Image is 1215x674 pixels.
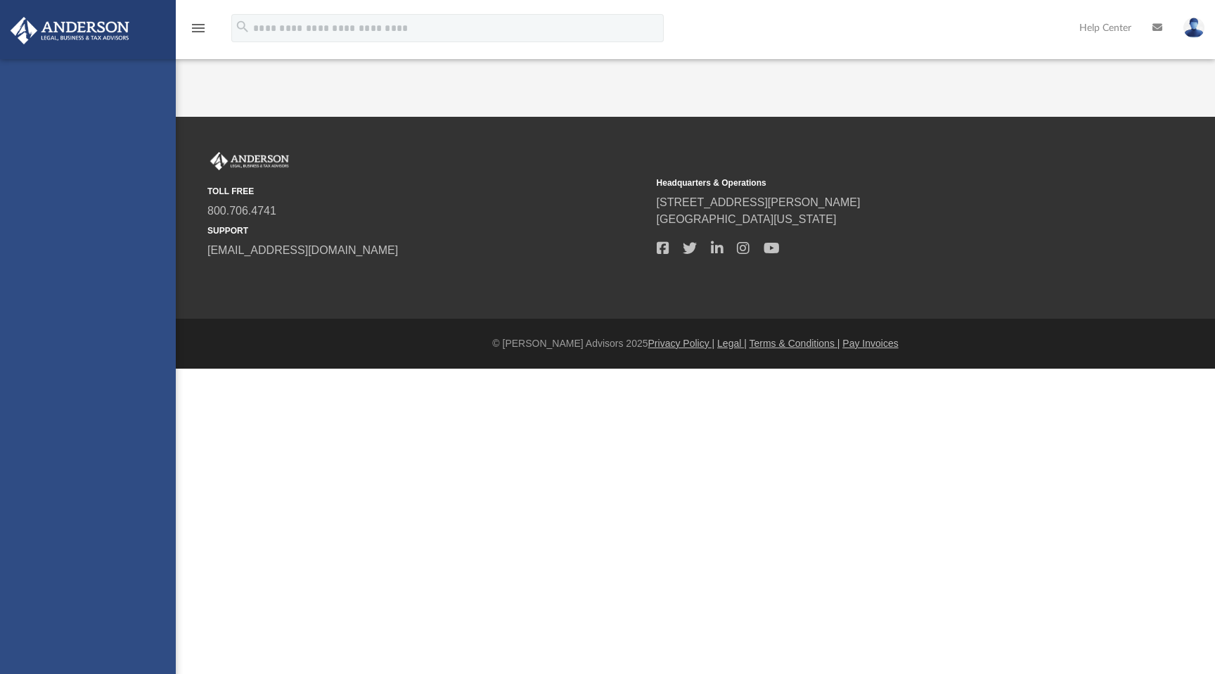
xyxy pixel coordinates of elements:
[648,338,715,349] a: Privacy Policy |
[207,205,276,217] a: 800.706.4741
[235,19,250,34] i: search
[207,152,292,170] img: Anderson Advisors Platinum Portal
[6,17,134,44] img: Anderson Advisors Platinum Portal
[657,196,861,208] a: [STREET_ADDRESS][PERSON_NAME]
[657,213,837,225] a: [GEOGRAPHIC_DATA][US_STATE]
[717,338,747,349] a: Legal |
[750,338,840,349] a: Terms & Conditions |
[842,338,898,349] a: Pay Invoices
[207,244,398,256] a: [EMAIL_ADDRESS][DOMAIN_NAME]
[1183,18,1204,38] img: User Pic
[207,185,647,198] small: TOLL FREE
[657,177,1096,189] small: Headquarters & Operations
[190,27,207,37] a: menu
[190,20,207,37] i: menu
[207,224,647,237] small: SUPPORT
[176,336,1215,351] div: © [PERSON_NAME] Advisors 2025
